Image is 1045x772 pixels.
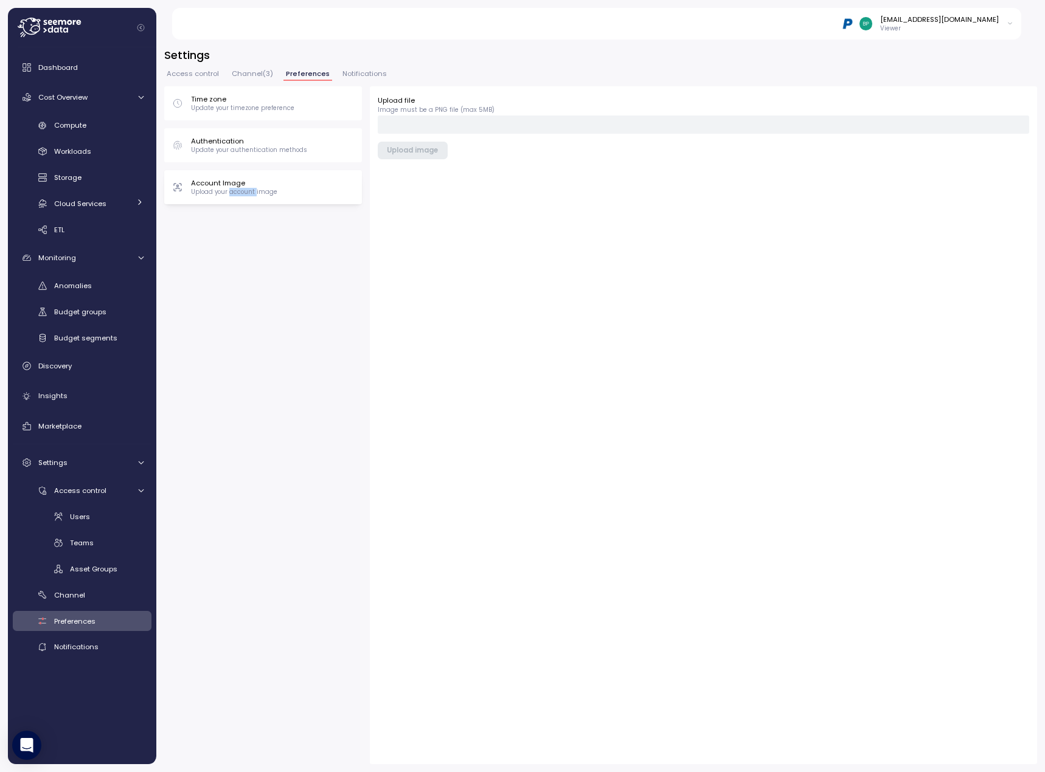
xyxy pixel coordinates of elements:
p: Image must be a PNG file (max 5MB) [378,106,1029,114]
span: Cloud Services [54,199,106,209]
span: Insights [38,391,68,401]
p: Update your authentication methods [191,146,307,154]
a: Asset Groups [13,559,151,579]
span: Marketplace [38,421,82,431]
button: Upload image [378,142,448,159]
span: Asset Groups [70,564,117,574]
a: ETL [13,219,151,240]
span: Users [70,512,90,522]
a: Dashboard [13,55,151,80]
a: Budget segments [13,328,151,348]
span: Channel [54,590,85,600]
span: Compute [54,120,86,130]
a: Settings [13,450,151,475]
span: Budget groups [54,307,106,317]
span: Storage [54,173,82,182]
img: 68b03c81eca7ebbb46a2a292.PNG [841,17,854,30]
a: Compute [13,115,151,136]
p: Upload your account image [191,188,277,196]
h3: Settings [164,47,1037,63]
span: ETL [54,225,64,235]
a: Cloud Services [13,193,151,213]
div: [EMAIL_ADDRESS][DOMAIN_NAME] [880,15,999,24]
button: Collapse navigation [133,23,148,32]
a: Insights [13,384,151,408]
a: Users [13,507,151,527]
a: Channel [13,585,151,605]
a: Marketplace [13,414,151,438]
span: Anomalies [54,281,92,291]
div: Open Intercom Messenger [12,731,41,760]
img: 7ad3c78ce95743f3a0c87eed701eacc5 [859,17,872,30]
p: Account Image [191,178,277,188]
span: Discovery [38,361,72,371]
span: Monitoring [38,253,76,263]
span: Teams [70,538,94,548]
a: Access control [13,481,151,501]
a: Cost Overview [13,85,151,109]
span: Preferences [286,71,330,77]
span: Budget segments [54,333,117,343]
a: Preferences [13,611,151,631]
span: Settings [38,458,68,467]
p: Authentication [191,136,307,146]
a: Workloads [13,142,151,162]
p: Update your timezone preference [191,104,294,112]
p: Viewer [880,24,999,33]
span: Upload image [387,142,438,159]
span: Dashboard [38,63,78,72]
a: Monitoring [13,246,151,270]
span: Channel ( 3 ) [232,71,273,77]
a: Teams [13,532,151,553]
span: Notifications [342,71,387,77]
span: Access control [54,486,106,495]
a: Notifications [13,637,151,657]
span: Access control [167,71,219,77]
a: Budget groups [13,302,151,322]
span: Preferences [54,616,95,626]
span: Notifications [54,642,99,652]
a: Anomalies [13,276,151,296]
span: Cost Overview [38,92,88,102]
a: Storage [13,168,151,188]
span: Workloads [54,146,91,156]
label: Upload file [378,95,415,106]
p: Time zone [191,94,294,104]
a: Discovery [13,354,151,378]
